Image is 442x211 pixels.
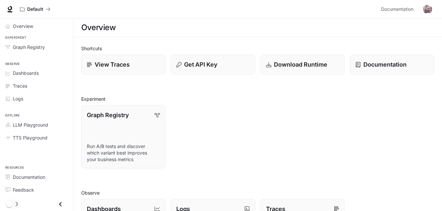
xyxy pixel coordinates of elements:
h2: Shortcuts [81,45,434,52]
span: LLM Playground [13,121,48,128]
p: Get API Key [184,60,217,69]
h2: Experiment [81,95,434,102]
button: All workspaces [17,3,53,16]
h1: Overview [81,21,116,34]
p: Download Runtime [274,60,327,69]
button: User avatar [421,3,434,16]
a: Documentation [3,171,70,183]
span: Overview [13,23,33,30]
span: Graph Registry [13,44,45,51]
h2: Observe [81,189,434,196]
span: Documentation [381,5,413,13]
a: Dashboards [3,67,70,79]
a: LLM Playground [3,119,70,131]
p: Documentation [363,60,407,69]
span: Dashboards [13,70,39,76]
a: Traces [3,80,70,92]
a: Download Runtime [260,54,345,74]
span: Feedback [13,186,34,193]
a: Graph RegistryRun A/B tests and discover which variant best improves your business metrics [81,105,165,168]
img: User avatar [423,5,432,14]
p: View Traces [95,60,130,69]
span: Documentation [13,174,45,180]
span: Traces [13,82,27,89]
span: TTS Playground [13,134,48,141]
a: TTS Playground [3,132,70,143]
p: Graph Registry [87,111,129,119]
a: Overview [3,20,70,32]
a: Logs [3,93,70,104]
a: View Traces [81,54,165,74]
a: Graph Registry [3,41,70,53]
span: Dark mode toggle [6,200,12,207]
p: Run A/B tests and discover which variant best improves your business metrics [87,143,160,163]
a: Documentation [350,54,434,74]
button: Get API Key [171,54,255,74]
a: Feedback [3,184,70,196]
span: Logs [13,95,23,102]
a: Documentation [378,3,418,16]
button: Close drawer [53,198,68,211]
p: Default [27,7,43,12]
